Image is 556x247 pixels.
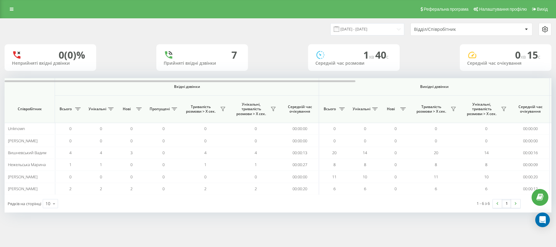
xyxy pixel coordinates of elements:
[434,150,438,155] span: 20
[363,48,375,61] span: 1
[69,126,71,131] span: 0
[162,174,165,180] span: 0
[100,186,102,191] span: 2
[150,107,170,111] span: Пропущені
[394,126,397,131] span: 0
[8,174,38,180] span: [PERSON_NAME]
[521,53,527,60] span: хв
[394,186,397,191] span: 0
[511,123,550,135] td: 00:00:00
[281,123,319,135] td: 00:00:00
[69,162,71,167] span: 1
[234,102,269,116] span: Унікальні, тривалість розмови > Х сек.
[363,150,367,155] span: 14
[69,138,71,143] span: 0
[281,183,319,195] td: 00:00:20
[364,138,366,143] span: 0
[375,48,389,61] span: 40
[162,138,165,143] span: 0
[12,61,89,66] div: Неприйняті вхідні дзвінки
[333,84,535,89] span: Вихідні дзвінки
[204,162,206,167] span: 1
[538,53,540,60] span: c
[414,27,487,32] div: Відділ/Співробітник
[130,162,133,167] span: 0
[484,150,489,155] span: 14
[485,162,487,167] span: 8
[8,186,38,191] span: [PERSON_NAME]
[414,104,449,114] span: Тривалість розмови > Х сек.
[467,61,544,66] div: Середній час очікування
[204,186,206,191] span: 2
[281,159,319,171] td: 00:00:27
[511,147,550,159] td: 00:00:16
[255,186,257,191] span: 2
[162,162,165,167] span: 0
[364,162,366,167] span: 8
[502,199,511,208] a: 1
[511,171,550,183] td: 00:00:20
[435,162,437,167] span: 8
[162,126,165,131] span: 0
[69,186,71,191] span: 2
[515,48,527,61] span: 0
[100,162,102,167] span: 1
[255,162,257,167] span: 1
[204,150,206,155] span: 4
[434,174,438,180] span: 11
[386,53,389,60] span: c
[100,126,102,131] span: 0
[485,138,487,143] span: 0
[255,150,257,155] span: 4
[69,150,71,155] span: 4
[394,162,397,167] span: 0
[69,174,71,180] span: 0
[100,150,102,155] span: 4
[130,150,133,155] span: 3
[511,183,550,195] td: 00:00:12
[162,150,165,155] span: 0
[285,104,314,114] span: Середній час очікування
[484,174,489,180] span: 10
[333,138,336,143] span: 0
[333,186,336,191] span: 6
[71,84,303,89] span: Вхідні дзвінки
[332,174,336,180] span: 11
[394,150,397,155] span: 0
[511,135,550,147] td: 00:00:00
[332,150,336,155] span: 20
[130,186,133,191] span: 2
[363,174,367,180] span: 10
[511,159,550,171] td: 00:00:09
[281,147,319,159] td: 00:00:13
[424,7,469,12] span: Реферальна програма
[8,150,46,155] span: Вишневський Вадим
[231,49,237,61] div: 7
[485,186,487,191] span: 6
[315,61,392,66] div: Середній час розмови
[164,61,241,66] div: Прийняті вхідні дзвінки
[130,138,133,143] span: 0
[477,200,490,206] div: 1 - 6 з 6
[537,7,548,12] span: Вихід
[255,174,257,180] span: 0
[100,138,102,143] span: 0
[8,201,41,206] span: Рядків на сторінці
[281,135,319,147] td: 00:00:00
[8,138,38,143] span: [PERSON_NAME]
[204,174,206,180] span: 0
[204,138,206,143] span: 0
[516,104,545,114] span: Середній час очікування
[435,138,437,143] span: 0
[58,107,73,111] span: Всього
[394,174,397,180] span: 0
[394,138,397,143] span: 0
[383,107,398,111] span: Нові
[479,7,527,12] span: Налаштування профілю
[183,104,218,114] span: Тривалість розмови > Х сек.
[10,107,49,111] span: Співробітник
[255,138,257,143] span: 0
[100,174,102,180] span: 0
[119,107,134,111] span: Нові
[527,48,540,61] span: 15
